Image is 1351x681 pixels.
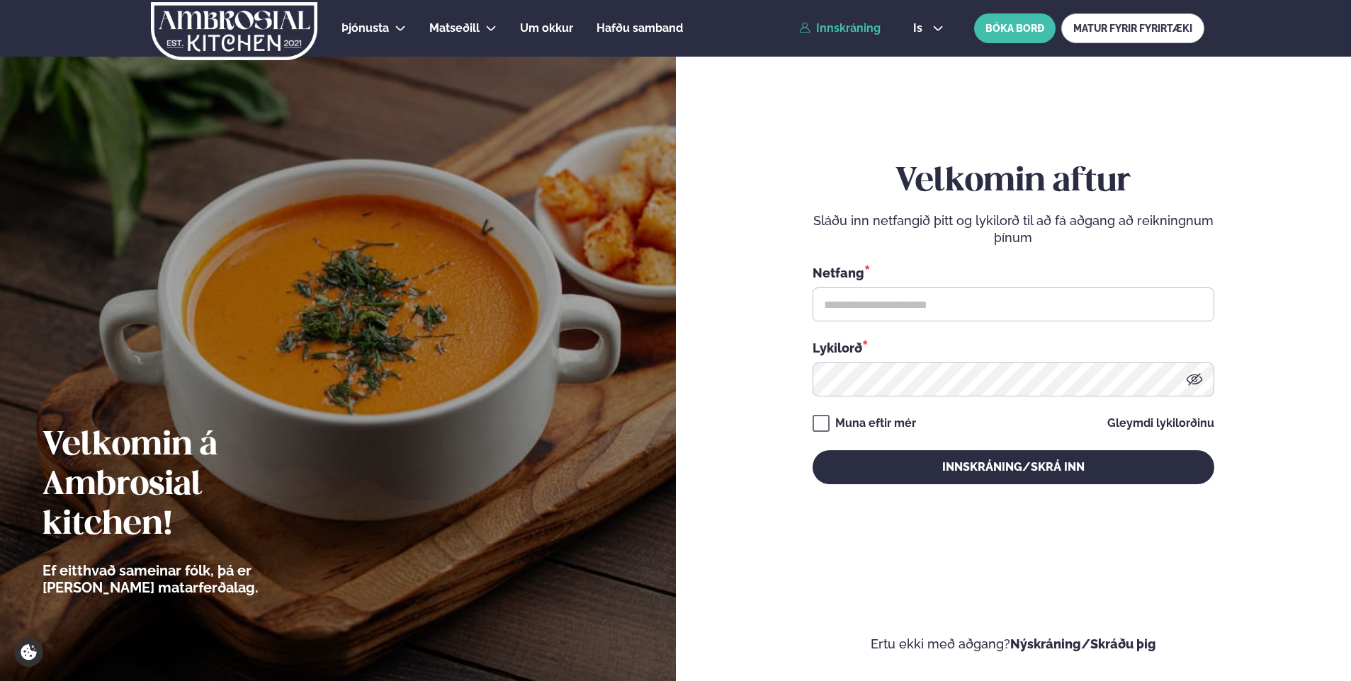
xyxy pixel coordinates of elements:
[1061,13,1204,43] a: MATUR FYRIR FYRIRTÆKI
[902,23,955,34] button: is
[14,638,43,667] a: Cookie settings
[813,212,1214,246] p: Sláðu inn netfangið þitt og lykilorð til að fá aðgang að reikningnum þínum
[520,21,573,35] span: Um okkur
[913,23,927,34] span: is
[341,20,389,37] a: Þjónusta
[520,20,573,37] a: Um okkur
[1010,636,1156,651] a: Nýskráning/Skráðu þig
[43,562,337,596] p: Ef eitthvað sameinar fólk, þá er [PERSON_NAME] matarferðalag.
[149,2,319,60] img: logo
[813,162,1214,202] h2: Velkomin aftur
[718,636,1309,653] p: Ertu ekki með aðgang?
[597,21,683,35] span: Hafðu samband
[429,21,480,35] span: Matseðill
[429,20,480,37] a: Matseðill
[799,22,881,35] a: Innskráning
[43,426,337,545] h2: Velkomin á Ambrosial kitchen!
[813,450,1214,484] button: Innskráning/Skrá inn
[813,263,1214,282] div: Netfang
[974,13,1056,43] button: BÓKA BORÐ
[813,338,1214,357] div: Lykilorð
[341,21,389,35] span: Þjónusta
[597,20,683,37] a: Hafðu samband
[1107,418,1214,429] a: Gleymdi lykilorðinu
